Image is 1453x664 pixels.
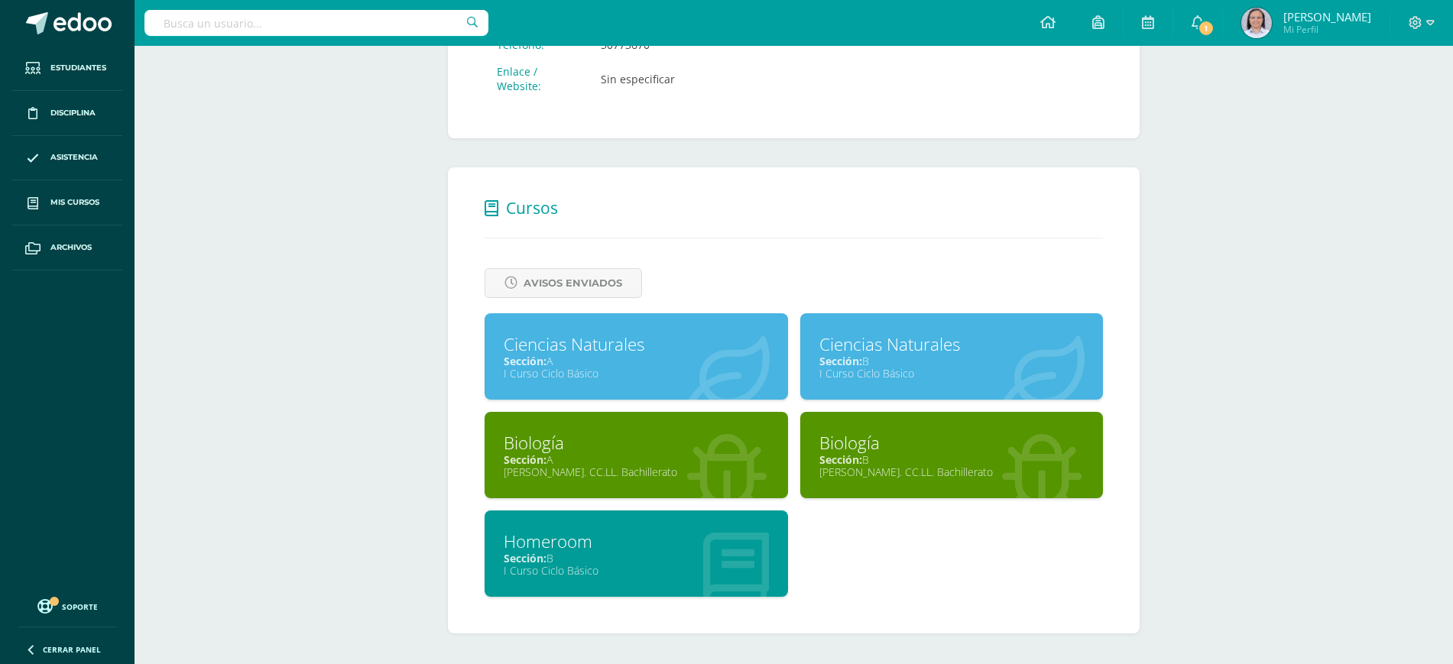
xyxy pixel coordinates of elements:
a: Disciplina [12,91,122,136]
div: B [819,452,1085,467]
span: Sección: [504,551,546,565]
a: Ciencias NaturalesSección:AI Curso Ciclo Básico [485,313,788,400]
div: Ciencias Naturales [819,332,1085,356]
span: Sección: [819,354,862,368]
span: Soporte [62,601,98,612]
a: Estudiantes [12,46,122,91]
span: [PERSON_NAME] [1283,9,1371,24]
a: Mis cursos [12,180,122,225]
span: Cursos [506,197,558,219]
span: Sección: [819,452,862,467]
span: Sección: [504,452,546,467]
a: Asistencia [12,136,122,181]
a: Soporte [18,595,116,616]
div: I Curso Ciclo Básico [504,563,769,578]
a: Ciencias NaturalesSección:BI Curso Ciclo Básico [800,313,1104,400]
a: HomeroomSección:BI Curso Ciclo Básico [485,510,788,597]
div: A [504,452,769,467]
div: B [819,354,1085,368]
div: I Curso Ciclo Básico [504,366,769,381]
div: Biología [504,431,769,455]
span: Archivos [50,241,92,254]
a: BiologíaSección:A[PERSON_NAME]. CC.LL. Bachillerato [485,412,788,498]
div: Homeroom [504,530,769,553]
a: BiologíaSección:B[PERSON_NAME]. CC.LL. Bachillerato [800,412,1104,498]
td: Enlace / Website: [485,58,589,99]
img: 362840c0840221cfc42a5058b27e03ff.png [1241,8,1272,38]
span: Mis cursos [50,196,99,209]
span: Mi Perfil [1283,23,1371,36]
div: [PERSON_NAME]. CC.LL. Bachillerato [504,465,769,479]
span: Cerrar panel [43,644,101,655]
div: Ciencias Naturales [504,332,769,356]
span: Disciplina [50,107,96,119]
span: Avisos Enviados [524,269,622,297]
div: [PERSON_NAME]. CC.LL. Bachillerato [819,465,1085,479]
div: I Curso Ciclo Básico [819,366,1085,381]
span: Estudiantes [50,62,106,74]
input: Busca un usuario... [144,10,488,36]
a: Archivos [12,225,122,270]
div: Biología [819,431,1085,455]
span: Sección: [504,354,546,368]
span: Asistencia [50,151,98,164]
a: Avisos Enviados [485,268,642,298]
span: 1 [1198,20,1215,37]
div: A [504,354,769,368]
td: Sin especificar [589,58,1103,99]
div: B [504,551,769,565]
